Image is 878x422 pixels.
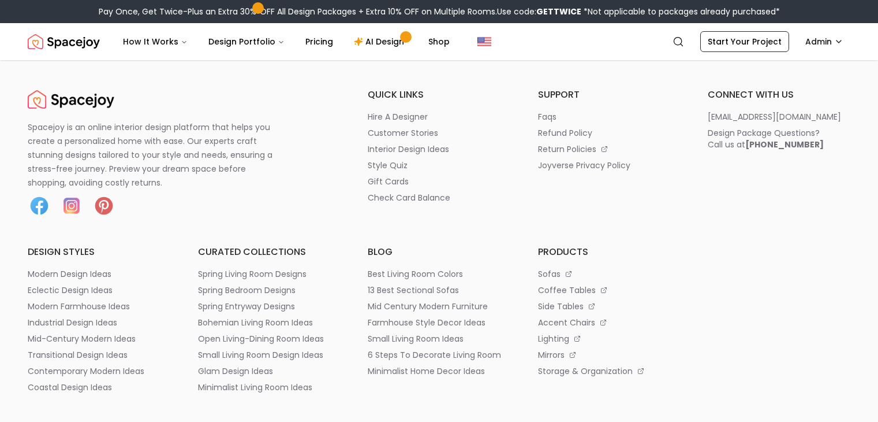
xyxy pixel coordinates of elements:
[198,365,273,377] p: glam design ideas
[99,6,780,17] div: Pay Once, Get Twice-Plus an Extra 30% OFF All Design Packages + Extra 10% OFF on Multiple Rooms.
[497,6,581,17] span: Use code:
[368,349,501,361] p: 6 steps to decorate living room
[92,194,115,217] img: Pinterest icon
[198,245,341,259] h6: curated collections
[198,382,341,393] a: minimalist living room ideas
[368,88,510,102] h6: quick links
[198,333,341,345] a: open living-dining room ideas
[28,317,170,328] a: industrial design ideas
[538,333,681,345] a: lighting
[28,349,128,361] p: transitional design ideas
[28,194,51,217] img: Facebook icon
[538,349,681,361] a: mirrors
[538,301,584,312] p: side tables
[28,301,170,312] a: modern farmhouse ideas
[581,6,780,17] span: *Not applicable to packages already purchased*
[708,111,850,123] a: [EMAIL_ADDRESS][DOMAIN_NAME]
[368,301,488,312] p: mid century modern furniture
[368,111,428,123] p: hire a designer
[28,333,136,345] p: mid-century modern ideas
[538,317,681,328] a: accent chairs
[114,30,197,53] button: How It Works
[28,268,170,280] a: modern design ideas
[198,284,296,296] p: spring bedroom designs
[538,284,681,296] a: coffee tables
[198,349,341,361] a: small living room design ideas
[368,268,463,280] p: best living room colors
[28,301,130,312] p: modern farmhouse ideas
[538,268,561,280] p: sofas
[28,284,113,296] p: eclectic design ideas
[538,111,681,123] a: faqs
[28,365,170,377] a: contemporary modern ideas
[538,365,633,377] p: storage & organization
[368,160,510,171] a: style quiz
[538,317,595,328] p: accent chairs
[28,349,170,361] a: transitional design ideas
[538,365,681,377] a: storage & organization
[368,127,510,139] a: customer stories
[798,31,850,52] button: Admin
[28,333,170,345] a: mid-century modern ideas
[368,284,510,296] a: 13 best sectional sofas
[368,317,485,328] p: farmhouse style decor ideas
[296,30,342,53] a: Pricing
[708,88,850,102] h6: connect with us
[198,317,341,328] a: bohemian living room ideas
[368,317,510,328] a: farmhouse style decor ideas
[368,160,408,171] p: style quiz
[368,284,459,296] p: 13 best sectional sofas
[538,127,592,139] p: refund policy
[538,143,681,155] a: return policies
[198,268,341,280] a: spring living room designs
[28,88,114,111] img: Spacejoy Logo
[28,268,111,280] p: modern design ideas
[368,301,510,312] a: mid century modern furniture
[28,317,117,328] p: industrial design ideas
[114,30,459,53] nav: Main
[198,301,341,312] a: spring entryway designs
[368,333,464,345] p: small living room ideas
[536,6,581,17] b: GETTWICE
[368,192,510,203] a: check card balance
[368,268,510,280] a: best living room colors
[198,284,341,296] a: spring bedroom designs
[28,284,170,296] a: eclectic design ideas
[368,143,510,155] a: interior design ideas
[368,176,409,187] p: gift cards
[28,30,100,53] img: Spacejoy Logo
[198,382,312,393] p: minimalist living room ideas
[419,30,459,53] a: Shop
[28,88,114,111] a: Spacejoy
[538,143,596,155] p: return policies
[28,23,850,60] nav: Global
[538,160,630,171] p: joyverse privacy policy
[368,349,510,361] a: 6 steps to decorate living room
[60,194,83,217] img: Instagram icon
[368,127,438,139] p: customer stories
[538,333,569,345] p: lighting
[345,30,417,53] a: AI Design
[538,88,681,102] h6: support
[538,268,681,280] a: sofas
[199,30,294,53] button: Design Portfolio
[198,268,307,280] p: spring living room designs
[538,301,681,312] a: side tables
[708,127,824,150] div: Design Package Questions? Call us at
[538,284,596,296] p: coffee tables
[745,139,824,150] b: [PHONE_NUMBER]
[538,127,681,139] a: refund policy
[28,365,144,377] p: contemporary modern ideas
[368,245,510,259] h6: blog
[368,192,450,203] p: check card balance
[538,245,681,259] h6: products
[368,176,510,187] a: gift cards
[198,317,313,328] p: bohemian living room ideas
[538,349,565,361] p: mirrors
[700,31,789,52] a: Start Your Project
[198,349,323,361] p: small living room design ideas
[28,245,170,259] h6: design styles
